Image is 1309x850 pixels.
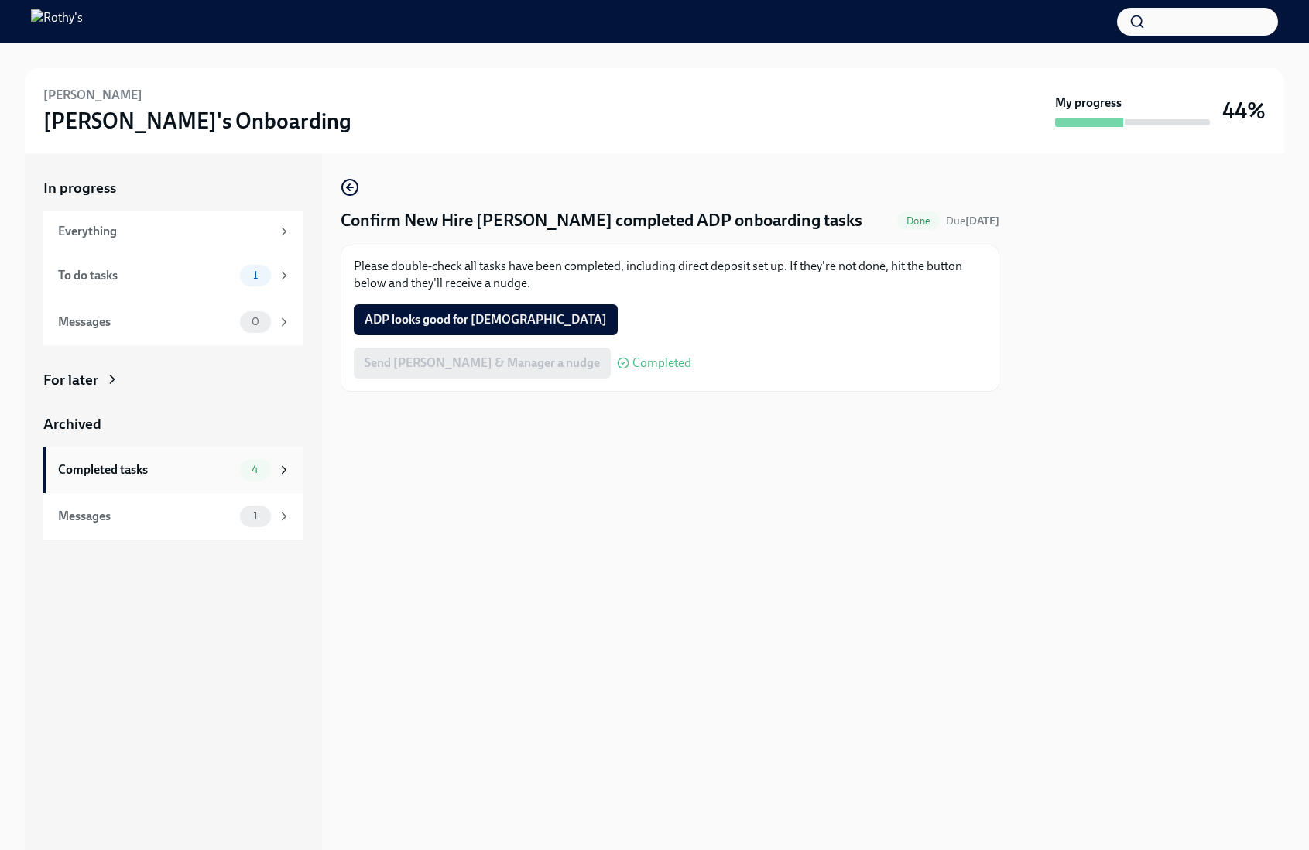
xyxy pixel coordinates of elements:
h3: 44% [1222,97,1266,125]
a: Archived [43,414,303,434]
img: Rothy's [31,9,83,34]
span: Completed [632,357,691,369]
span: September 12th, 2025 09:00 [946,214,999,228]
div: Everything [58,223,271,240]
p: Please double-check all tasks have been completed, including direct deposit set up. If they're no... [354,258,986,292]
h6: [PERSON_NAME] [43,87,142,104]
strong: My progress [1055,94,1122,111]
span: 4 [242,464,268,475]
a: Messages0 [43,299,303,345]
a: Messages1 [43,493,303,540]
button: ADP looks good for [DEMOGRAPHIC_DATA] [354,304,618,335]
span: ADP looks good for [DEMOGRAPHIC_DATA] [365,312,607,327]
strong: [DATE] [965,214,999,228]
a: For later [43,370,303,390]
div: Messages [58,314,234,331]
h4: Confirm New Hire [PERSON_NAME] completed ADP onboarding tasks [341,209,862,232]
span: Done [897,215,940,227]
div: For later [43,370,98,390]
a: To do tasks1 [43,252,303,299]
span: 0 [242,316,269,327]
span: 1 [244,510,267,522]
div: Completed tasks [58,461,234,478]
span: 1 [244,269,267,281]
h3: [PERSON_NAME]'s Onboarding [43,107,351,135]
a: Completed tasks4 [43,447,303,493]
a: In progress [43,178,303,198]
div: To do tasks [58,267,234,284]
a: Everything [43,211,303,252]
span: Due [946,214,999,228]
div: Messages [58,508,234,525]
